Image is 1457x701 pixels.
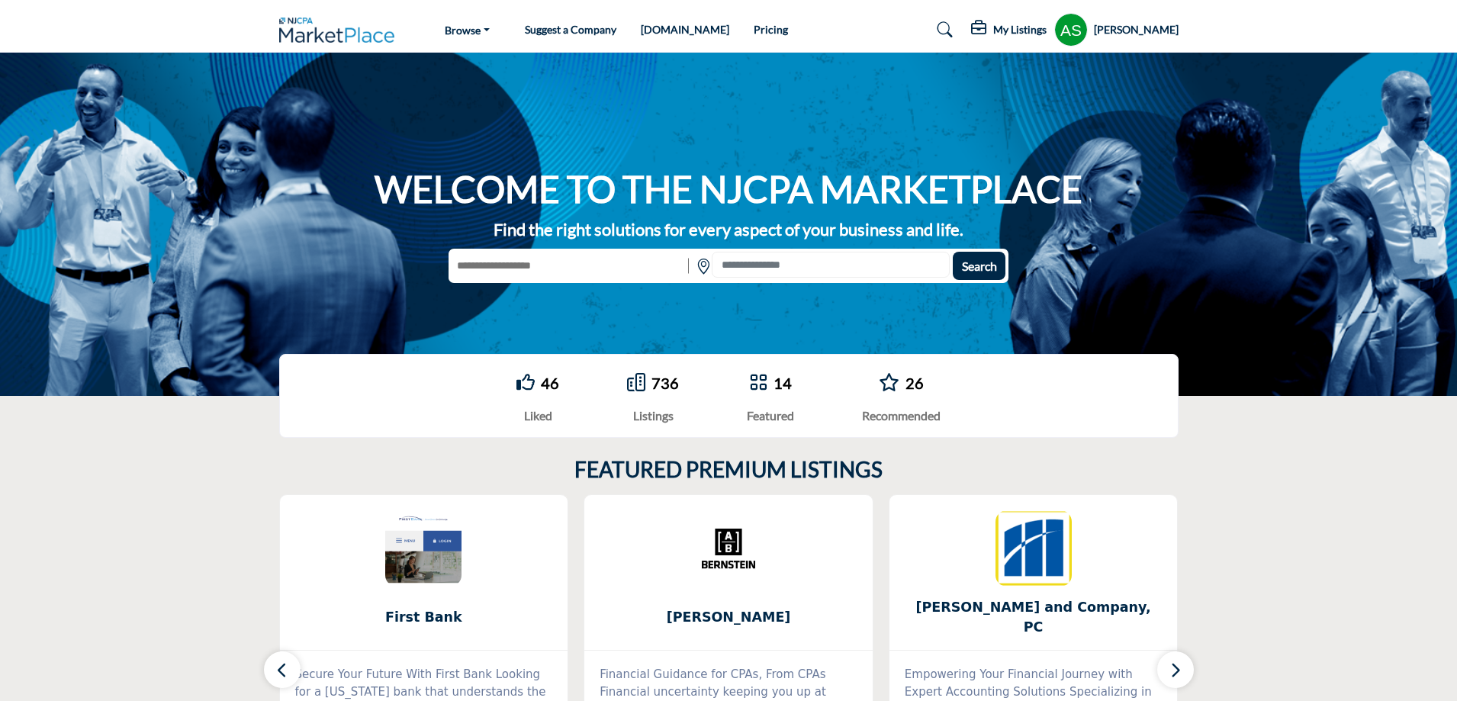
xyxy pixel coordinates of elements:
img: Magone and Company, PC [995,510,1072,587]
button: Search [953,252,1005,280]
a: Browse [434,19,500,40]
div: My Listings [971,21,1047,39]
div: Featured [747,407,794,425]
img: Site Logo [279,18,403,43]
h2: FEATURED PREMIUM LISTINGS [574,457,883,483]
div: Liked [516,407,559,425]
h5: My Listings [993,23,1047,37]
span: First Bank [303,607,545,627]
a: Go to Featured [749,373,767,394]
i: Go to Liked [516,373,535,391]
a: [PERSON_NAME] and Company, PC [889,597,1178,638]
h1: WELCOME TO THE NJCPA MARKETPLACE [375,166,1082,213]
div: Recommended [862,407,941,425]
a: First Bank [280,597,568,638]
img: Rectangle%203585.svg [684,252,693,280]
button: Show hide supplier dropdown [1054,13,1088,47]
strong: Find the right solutions for every aspect of your business and life. [494,219,963,240]
img: Bernstein [690,510,767,587]
div: Listings [627,407,679,425]
a: 46 [541,374,559,392]
a: Go to Recommended [879,373,899,394]
span: Search [962,259,997,273]
a: 14 [774,374,792,392]
a: 26 [905,374,924,392]
a: [DOMAIN_NAME] [641,23,729,36]
a: Search [922,18,963,42]
a: 736 [651,374,679,392]
b: First Bank [303,597,545,638]
b: Bernstein [607,597,850,638]
a: [PERSON_NAME] [584,597,873,638]
a: Pricing [754,23,788,36]
a: Suggest a Company [525,23,616,36]
h5: [PERSON_NAME] [1094,22,1179,37]
span: [PERSON_NAME] and Company, PC [912,597,1155,638]
b: Magone and Company, PC [912,597,1155,638]
img: First Bank [385,510,462,587]
span: [PERSON_NAME] [607,607,850,627]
